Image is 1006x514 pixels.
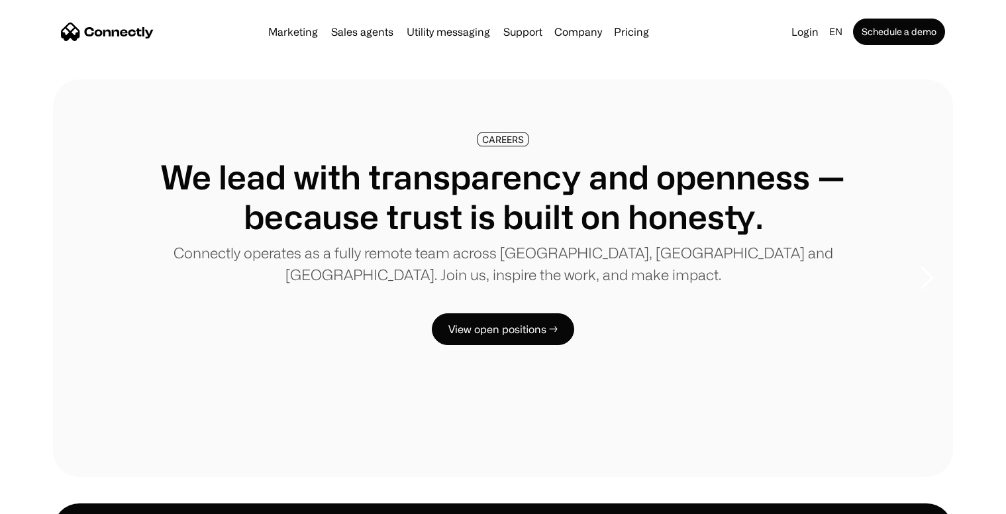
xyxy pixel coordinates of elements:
[554,23,602,41] div: Company
[853,19,945,45] a: Schedule a demo
[159,157,847,236] h1: We lead with transparency and openness — because trust is built on honesty.
[61,22,154,42] a: home
[401,26,495,37] a: Utility messaging
[550,23,606,41] div: Company
[609,26,654,37] a: Pricing
[326,26,399,37] a: Sales agents
[53,79,953,477] div: 1 of 8
[482,134,524,144] div: CAREERS
[432,313,574,345] a: View open positions →
[900,212,953,344] div: next slide
[824,23,850,41] div: en
[13,489,79,509] aside: Language selected: English
[53,79,953,477] div: carousel
[786,23,824,41] a: Login
[26,491,79,509] ul: Language list
[159,242,847,285] p: Connectly operates as a fully remote team across [GEOGRAPHIC_DATA], [GEOGRAPHIC_DATA] and [GEOGRA...
[829,23,842,41] div: en
[498,26,548,37] a: Support
[263,26,323,37] a: Marketing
